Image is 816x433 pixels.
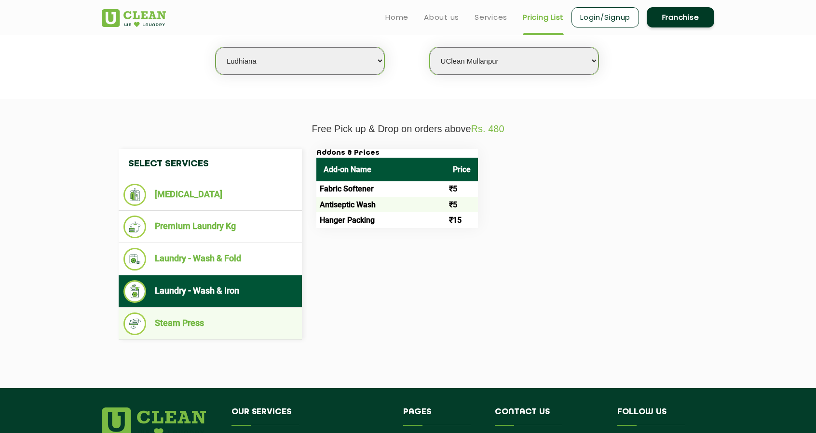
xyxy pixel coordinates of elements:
li: Laundry - Wash & Iron [123,280,297,303]
a: About us [424,12,459,23]
img: Premium Laundry Kg [123,216,146,238]
th: Price [446,158,478,181]
span: Rs. 480 [471,123,504,134]
img: Laundry - Wash & Iron [123,280,146,303]
p: Free Pick up & Drop on orders above [102,123,714,135]
img: Dry Cleaning [123,184,146,206]
h4: Pages [403,407,481,426]
img: UClean Laundry and Dry Cleaning [102,9,166,27]
td: Antiseptic Wash [316,197,446,212]
a: Pricing List [523,12,564,23]
h3: Addons & Prices [316,149,478,158]
td: Hanger Packing [316,212,446,228]
img: Laundry - Wash & Fold [123,248,146,271]
li: Premium Laundry Kg [123,216,297,238]
li: Laundry - Wash & Fold [123,248,297,271]
a: Login/Signup [571,7,639,27]
img: Steam Press [123,312,146,335]
h4: Contact us [495,407,603,426]
h4: Follow us [617,407,702,426]
h4: Select Services [119,149,302,179]
td: Fabric Softener [316,181,446,197]
a: Home [385,12,408,23]
a: Franchise [647,7,714,27]
li: [MEDICAL_DATA] [123,184,297,206]
a: Services [475,12,507,23]
li: Steam Press [123,312,297,335]
td: ₹15 [446,212,478,228]
td: ₹5 [446,197,478,212]
td: ₹5 [446,181,478,197]
th: Add-on Name [316,158,446,181]
h4: Our Services [231,407,389,426]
